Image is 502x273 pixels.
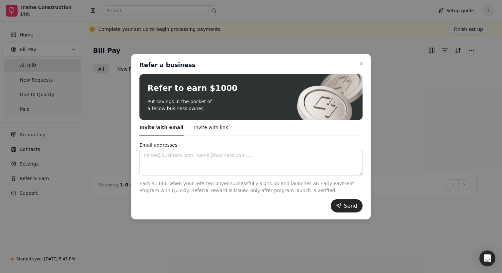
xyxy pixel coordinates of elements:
div: Earn $1,000 when your referred buyer successfully signs up and launches an Early Payment Program ... [139,180,363,199]
div: Refer to earn $1000 [147,82,237,94]
h2: Refer a business [139,61,196,69]
img: Coin [294,74,368,120]
button: Invite with link [194,120,228,135]
div: Put savings in the pocket of a fellow business owner. [147,98,237,112]
label: Email addresses [139,142,177,147]
button: Invite with email [139,120,184,135]
button: Send [331,199,363,212]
